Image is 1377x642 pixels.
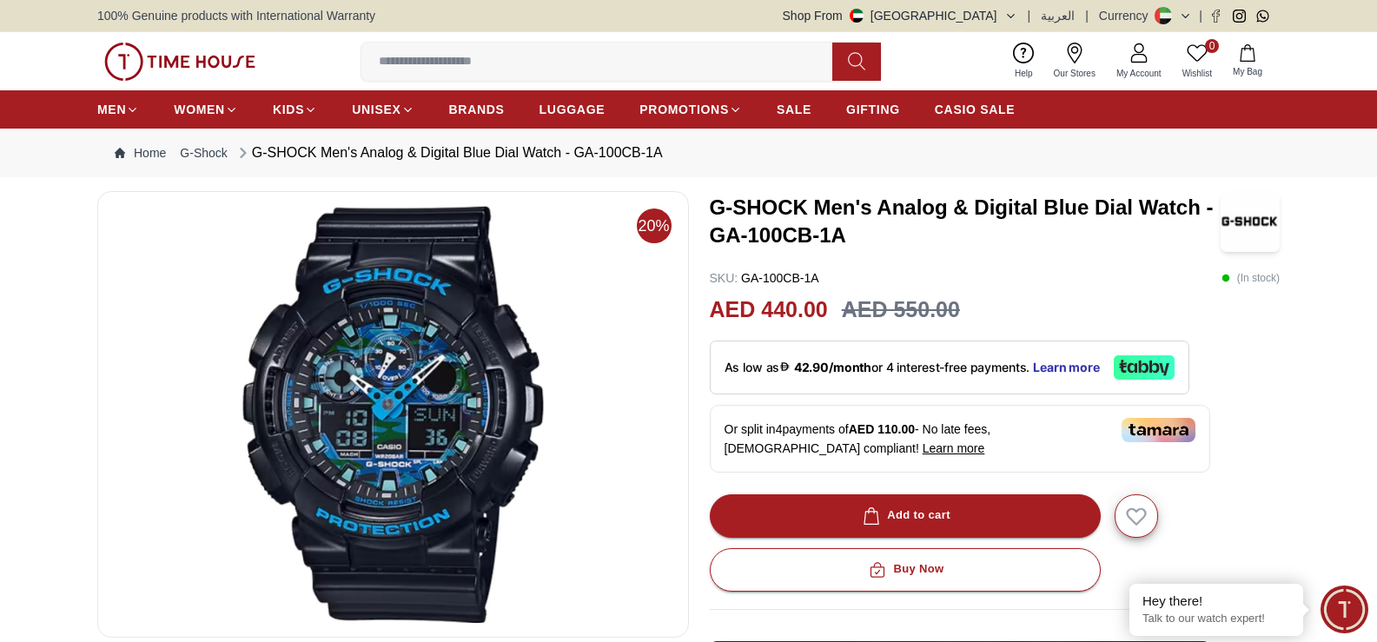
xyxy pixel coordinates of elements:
a: Instagram [1233,10,1246,23]
h3: AED 550.00 [842,294,960,327]
span: BRANDS [449,101,505,118]
span: CASIO SALE [935,101,1016,118]
span: 20% [637,208,672,243]
a: GIFTING [846,94,900,125]
img: G-SHOCK Men's Analog & Digital Blue Dial Watch - GA-100CB-1A [112,206,674,623]
button: My Bag [1222,41,1273,82]
span: MEN [97,101,126,118]
img: ... [104,43,255,81]
button: Shop From[GEOGRAPHIC_DATA] [783,7,1017,24]
p: GA-100CB-1A [710,269,819,287]
span: GIFTING [846,101,900,118]
a: PROMOTIONS [639,94,742,125]
img: Tamara [1122,418,1195,442]
span: 0 [1205,39,1219,53]
span: UNISEX [352,101,401,118]
span: Learn more [923,441,985,455]
img: G-SHOCK Men's Analog & Digital Blue Dial Watch - GA-100CB-1A [1221,191,1280,252]
button: Buy Now [710,548,1101,592]
nav: Breadcrumb [97,129,1280,177]
a: 0Wishlist [1172,39,1222,83]
h2: AED 440.00 [710,294,828,327]
div: Add to cart [859,506,950,526]
span: SALE [777,101,811,118]
img: United Arab Emirates [850,9,864,23]
a: LUGGAGE [540,94,606,125]
span: WOMEN [174,101,225,118]
a: Our Stores [1043,39,1106,83]
span: AED 110.00 [849,422,915,436]
span: | [1199,7,1202,24]
button: Add to cart [710,494,1101,538]
a: Facebook [1209,10,1222,23]
h3: G-SHOCK Men's Analog & Digital Blue Dial Watch - GA-100CB-1A [710,194,1221,249]
div: Currency [1099,7,1155,24]
span: My Account [1109,67,1168,80]
a: MEN [97,94,139,125]
a: SALE [777,94,811,125]
a: G-Shock [180,144,227,162]
span: My Bag [1226,65,1269,78]
div: Or split in 4 payments of - No late fees, [DEMOGRAPHIC_DATA] compliant! [710,405,1210,473]
a: Help [1004,39,1043,83]
div: Chat Widget [1321,586,1368,633]
p: Talk to our watch expert! [1142,612,1290,626]
span: SKU : [710,271,738,285]
a: WOMEN [174,94,238,125]
span: LUGGAGE [540,101,606,118]
div: Buy Now [865,559,943,579]
a: Whatsapp [1256,10,1269,23]
a: Home [115,144,166,162]
span: Wishlist [1175,67,1219,80]
span: | [1085,7,1089,24]
a: BRANDS [449,94,505,125]
a: KIDS [273,94,317,125]
span: KIDS [273,101,304,118]
span: Help [1008,67,1040,80]
span: 100% Genuine products with International Warranty [97,7,375,24]
a: UNISEX [352,94,414,125]
span: Our Stores [1047,67,1102,80]
div: Hey there! [1142,592,1290,610]
span: | [1028,7,1031,24]
a: CASIO SALE [935,94,1016,125]
div: G-SHOCK Men's Analog & Digital Blue Dial Watch - GA-100CB-1A [235,142,663,163]
p: ( In stock ) [1221,269,1280,287]
button: العربية [1041,7,1075,24]
span: PROMOTIONS [639,101,729,118]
